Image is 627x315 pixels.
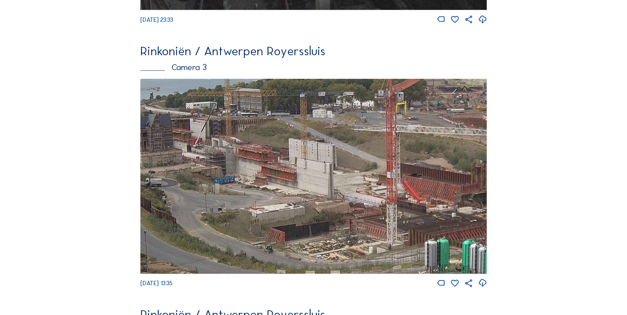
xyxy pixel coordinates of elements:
div: Rinkoniën / Antwerpen Royerssluis [140,45,487,57]
span: [DATE] 23:33 [140,16,173,23]
span: [DATE] 13:35 [140,279,172,287]
img: Image [140,79,487,274]
div: Camera 3 [140,63,487,72]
